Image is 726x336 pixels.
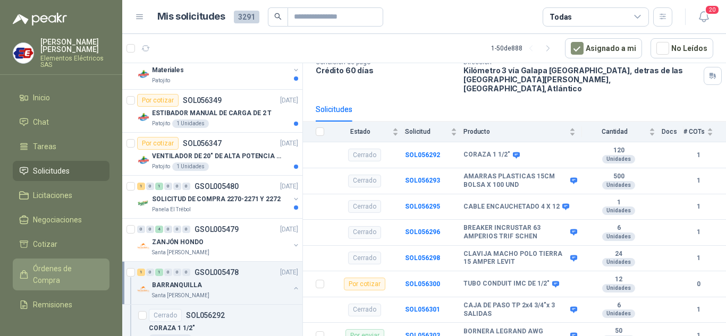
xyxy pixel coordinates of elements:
img: Company Logo [137,154,150,167]
div: 0 [173,183,181,190]
div: 0 [137,226,145,233]
div: Por cotizar [137,137,179,150]
b: 1 [582,199,655,207]
a: 26 0 0 0 0 0 GSOL005523[DATE] Company LogoMaterialesPatojito [137,51,300,85]
img: Company Logo [137,68,150,81]
p: [DATE] [280,139,298,149]
p: [DATE] [280,182,298,192]
p: BARRANQUILLA [152,280,202,290]
b: 500 [582,173,655,181]
b: TUBO CONDUIT IMC DE 1/2" [463,280,550,288]
a: SOL056301 [405,306,440,313]
span: Cantidad [582,128,647,135]
b: CABLE ENCAUCHETADO 4 X 12 [463,203,560,211]
p: GSOL005479 [195,226,239,233]
img: Company Logo [137,197,150,210]
a: Por cotizarSOL056349[DATE] Company LogoESTIBADOR MANUAL DE CARGA DE 2 TPatojito1 Unidades [122,90,302,133]
th: Docs [662,122,683,142]
div: Unidades [602,155,635,163]
p: SOL056349 [183,97,222,104]
div: Unidades [602,181,635,189]
a: SOL056295 [405,203,440,210]
p: GSOL005478 [195,269,239,276]
p: SOLICITUD DE COMPRA 2270-2271 Y 2272 [152,194,281,204]
div: 0 [164,269,172,276]
b: BREAKER INCRUSTAR 63 AMPERIOS TRIF SCHEN [463,224,568,240]
span: Licitaciones [33,189,72,201]
a: Tareas [13,136,109,157]
a: Inicio [13,88,109,108]
a: SOL056298 [405,254,440,262]
p: [DATE] [280,96,298,106]
b: 1 [683,202,713,212]
div: Cerrado [348,304,381,316]
div: 1 [155,269,163,276]
p: [PERSON_NAME] [PERSON_NAME] [40,38,109,53]
a: Chat [13,112,109,132]
a: 0 0 4 0 0 0 GSOL005479[DATE] Company LogoZANJÓN HONDOSanta [PERSON_NAME] [137,223,300,257]
span: Cotizar [33,238,57,250]
b: SOL056296 [405,228,440,236]
p: Panela El Trébol [152,205,191,214]
div: Solicitudes [316,104,352,115]
a: SOL056300 [405,280,440,288]
p: CORAZA 1 1/2" [149,323,195,333]
p: Patojito [152,76,170,85]
div: Cerrado [149,309,182,322]
div: Por cotizar [137,94,179,107]
a: Solicitudes [13,161,109,181]
img: Company Logo [13,43,33,63]
span: search [274,13,282,20]
div: Unidades [602,232,635,241]
th: Cantidad [582,122,662,142]
b: CORAZA 1 1/2" [463,151,510,159]
p: SOL056347 [183,140,222,147]
b: 1 [683,176,713,186]
th: Solicitud [405,122,463,142]
p: Kilómetro 3 vía Galapa [GEOGRAPHIC_DATA], detras de las [GEOGRAPHIC_DATA][PERSON_NAME], [GEOGRAPH... [463,66,699,93]
p: Santa [PERSON_NAME] [152,248,209,257]
div: Cerrado [348,226,381,239]
th: Producto [463,122,582,142]
span: Tareas [33,141,56,152]
div: Cerrado [348,200,381,213]
span: Solicitud [405,128,449,135]
div: Unidades [602,206,635,215]
p: Patojito [152,162,170,171]
div: Unidades [602,309,635,318]
div: Cerrado [348,175,381,187]
div: 0 [164,183,172,190]
div: 0 [164,226,172,233]
p: Patojito [152,119,170,128]
div: Todas [550,11,572,23]
p: Materiales [152,65,184,75]
b: 0 [683,279,713,289]
div: 0 [146,269,154,276]
span: Producto [463,128,567,135]
b: CAJA DE PASO TP 2x4 3/4"x 3 SALIDAS [463,301,568,318]
b: 1 [683,150,713,160]
p: ZANJÓN HONDO [152,237,204,247]
p: [DATE] [280,268,298,278]
a: Negociaciones [13,210,109,230]
a: Cotizar [13,234,109,254]
b: AMARRAS PLASTICAS 15CM BOLSA X 100 UND [463,173,568,189]
div: 1 - 50 de 888 [491,40,556,57]
div: 0 [173,269,181,276]
div: 4 [155,226,163,233]
a: Remisiones [13,295,109,315]
b: 1 [683,227,713,237]
button: No Leídos [651,38,713,58]
a: SOL056292 [405,151,440,159]
b: 50 [582,327,655,335]
div: 1 [137,269,145,276]
b: 12 [582,275,655,284]
span: Solicitudes [33,165,70,177]
span: Chat [33,116,49,128]
th: Estado [331,122,405,142]
b: 1 [683,305,713,315]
